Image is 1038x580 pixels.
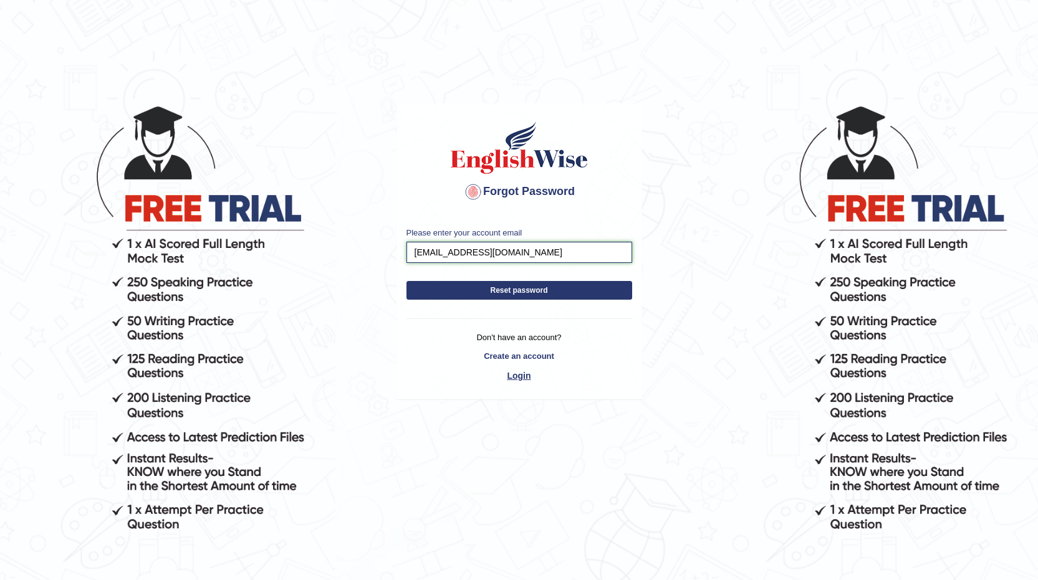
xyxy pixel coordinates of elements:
p: Don't have an account? [406,331,632,343]
a: Create an account [406,350,632,362]
span: Forgot Password [463,185,575,197]
a: Login [406,365,632,386]
label: Please enter your account email [406,227,522,239]
button: Reset password [406,281,632,300]
img: English Wise [448,120,590,176]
